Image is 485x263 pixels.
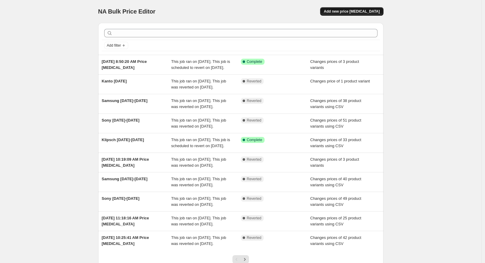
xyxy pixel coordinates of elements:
[171,138,230,148] span: This job ran on [DATE]. This job is scheduled to revert on [DATE].
[171,216,226,226] span: This job ran on [DATE]. This job was reverted on [DATE].
[247,196,262,201] span: Reverted
[102,59,147,70] span: [DATE] 8:50:20 AM Price [MEDICAL_DATA]
[247,118,262,123] span: Reverted
[102,216,149,226] span: [DATE] 11:18:16 AM Price [MEDICAL_DATA]
[310,177,361,187] span: Changes prices of 40 product variants using CSV
[247,98,262,103] span: Reverted
[310,98,361,109] span: Changes prices of 38 product variants using CSV
[102,79,127,83] span: Kanto [DATE]
[171,118,226,128] span: This job ran on [DATE]. This job was reverted on [DATE].
[320,7,383,16] button: Add new price [MEDICAL_DATA]
[171,177,226,187] span: This job ran on [DATE]. This job was reverted on [DATE].
[102,235,149,246] span: [DATE] 10:25:41 AM Price [MEDICAL_DATA]
[98,8,156,15] span: NA Bulk Price Editor
[102,177,148,181] span: Samsung [DATE]-[DATE]
[310,196,361,207] span: Changes prices of 49 product variants using CSV
[310,79,370,83] span: Changes price of 1 product variant
[310,118,361,128] span: Changes prices of 51 product variants using CSV
[324,9,380,14] span: Add new price [MEDICAL_DATA]
[310,216,361,226] span: Changes prices of 25 product variants using CSV
[171,59,230,70] span: This job ran on [DATE]. This job is scheduled to revert on [DATE].
[247,59,262,64] span: Complete
[171,157,226,168] span: This job ran on [DATE]. This job was reverted on [DATE].
[310,235,361,246] span: Changes prices of 42 product variants using CSV
[102,98,148,103] span: Samsung [DATE]-[DATE]
[102,118,140,122] span: Sony [DATE]-[DATE]
[102,138,144,142] span: Klipsch [DATE]-[DATE]
[247,216,262,221] span: Reverted
[247,157,262,162] span: Reverted
[171,196,226,207] span: This job ran on [DATE]. This job was reverted on [DATE].
[247,138,262,142] span: Complete
[310,157,359,168] span: Changes prices of 3 product variants
[247,177,262,181] span: Reverted
[102,157,149,168] span: [DATE] 10:19:09 AM Price [MEDICAL_DATA]
[107,43,121,48] span: Add filter
[171,235,226,246] span: This job ran on [DATE]. This job was reverted on [DATE].
[171,98,226,109] span: This job ran on [DATE]. This job was reverted on [DATE].
[171,79,226,89] span: This job ran on [DATE]. This job was reverted on [DATE].
[310,59,359,70] span: Changes prices of 3 product variants
[247,235,262,240] span: Reverted
[104,42,128,49] button: Add filter
[310,138,361,148] span: Changes prices of 33 product variants using CSV
[102,196,140,201] span: Sony [DATE]-[DATE]
[247,79,262,84] span: Reverted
